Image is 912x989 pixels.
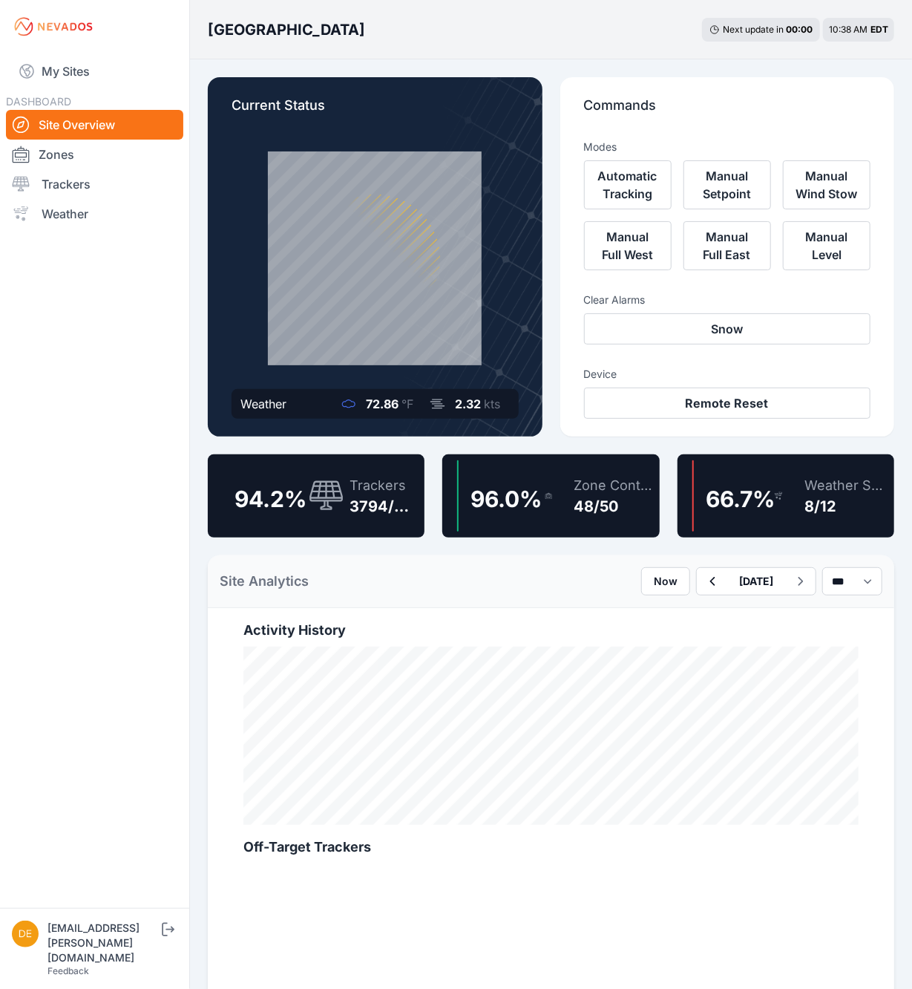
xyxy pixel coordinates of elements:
button: Automatic Tracking [584,160,672,209]
h2: Activity History [243,620,859,641]
div: 48/50 [574,496,654,517]
button: Manual Full West [584,221,672,270]
span: °F [402,396,414,411]
p: Commands [584,95,871,128]
span: DASHBOARD [6,95,71,108]
a: 96.0%Zone Controllers48/50 [442,454,659,538]
a: Site Overview [6,110,183,140]
span: 2.32 [456,396,482,411]
p: Current Status [232,95,519,128]
button: Now [641,567,690,595]
a: 94.2%Trackers3794/4027 [208,454,424,538]
a: Trackers [6,169,183,199]
nav: Breadcrumb [208,10,365,49]
span: 10:38 AM [829,24,867,35]
div: 00 : 00 [786,24,813,36]
span: 72.86 [367,396,399,411]
img: devin.martin@nevados.solar [12,921,39,947]
h3: Device [584,367,871,382]
a: Weather [6,199,183,229]
button: Manual Full East [683,221,771,270]
img: Nevados [12,15,95,39]
div: [EMAIL_ADDRESS][PERSON_NAME][DOMAIN_NAME] [47,921,159,965]
a: My Sites [6,53,183,89]
h2: Off-Target Trackers [243,837,859,858]
span: 96.0 % [470,486,542,512]
div: Weather [240,395,286,413]
button: Snow [584,313,871,345]
div: Trackers [350,475,419,496]
div: Weather Sensors [804,475,888,496]
h3: Modes [584,140,617,154]
button: [DATE] [727,568,785,595]
h3: Clear Alarms [584,293,871,307]
button: Manual Level [783,221,870,270]
span: Next update in [723,24,784,35]
h2: Site Analytics [220,571,309,592]
a: Zones [6,140,183,169]
h3: [GEOGRAPHIC_DATA] [208,19,365,40]
button: Manual Wind Stow [783,160,870,209]
span: kts [485,396,501,411]
a: 66.7%Weather Sensors8/12 [678,454,894,538]
div: 3794/4027 [350,496,419,517]
span: 94.2 % [234,486,306,512]
span: 66.7 % [706,486,775,512]
a: Feedback [47,965,89,976]
div: 8/12 [804,496,888,517]
div: Zone Controllers [574,475,654,496]
span: EDT [870,24,888,35]
button: Remote Reset [584,388,871,419]
button: Manual Setpoint [683,160,771,209]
